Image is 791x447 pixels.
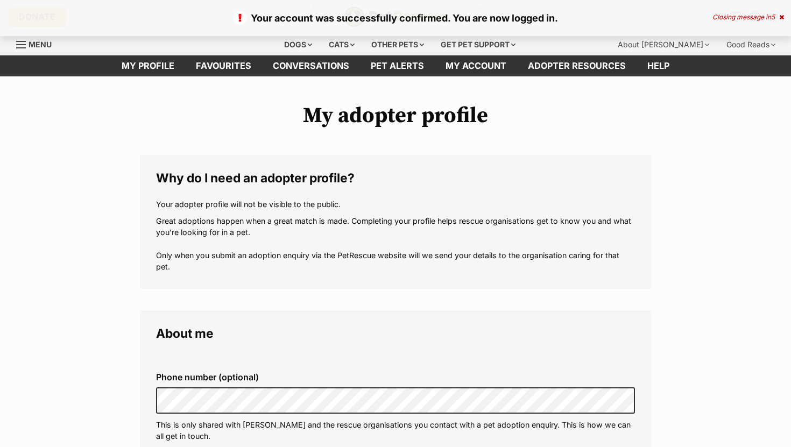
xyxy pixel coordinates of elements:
legend: About me [156,327,635,340]
div: Get pet support [433,34,523,55]
a: Menu [16,34,59,53]
a: conversations [262,55,360,76]
p: Your adopter profile will not be visible to the public. [156,198,635,210]
div: Dogs [277,34,320,55]
span: Menu [29,40,52,49]
a: Favourites [185,55,262,76]
p: This is only shared with [PERSON_NAME] and the rescue organisations you contact with a pet adopti... [156,419,635,442]
label: Phone number (optional) [156,372,635,382]
fieldset: Why do I need an adopter profile? [140,155,651,289]
a: Help [637,55,680,76]
h1: My adopter profile [140,103,651,128]
div: Other pets [364,34,432,55]
div: Cats [321,34,362,55]
a: Adopter resources [517,55,637,76]
a: My account [435,55,517,76]
div: Good Reads [719,34,783,55]
a: My profile [111,55,185,76]
a: Pet alerts [360,55,435,76]
div: About [PERSON_NAME] [610,34,717,55]
legend: Why do I need an adopter profile? [156,171,635,185]
p: Great adoptions happen when a great match is made. Completing your profile helps rescue organisat... [156,215,635,273]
